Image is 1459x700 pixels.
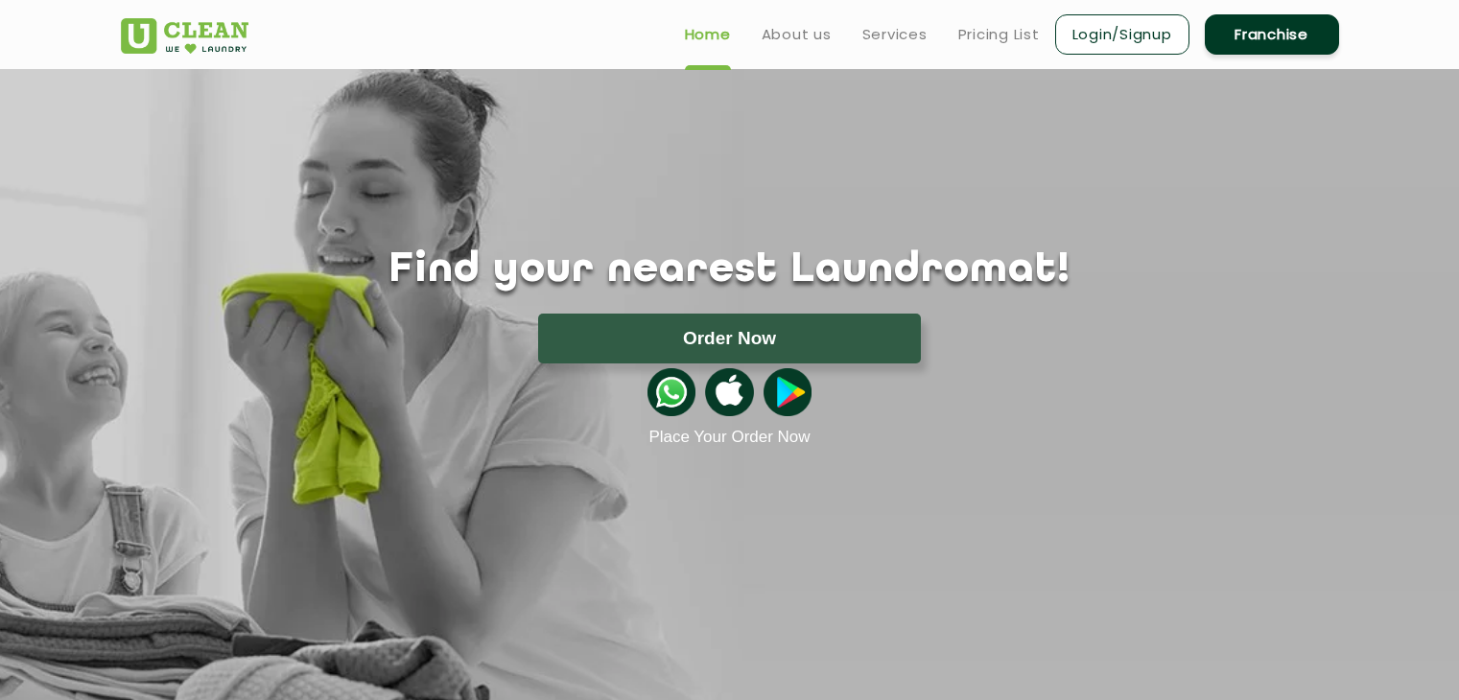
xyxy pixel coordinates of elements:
img: UClean Laundry and Dry Cleaning [121,18,248,54]
a: Services [862,23,928,46]
a: Pricing List [958,23,1040,46]
a: Login/Signup [1055,14,1189,55]
a: Place Your Order Now [648,428,810,447]
button: Order Now [538,314,921,363]
a: Franchise [1205,14,1339,55]
a: About us [762,23,832,46]
img: whatsappicon.png [647,368,695,416]
img: apple-icon.png [705,368,753,416]
img: playstoreicon.png [764,368,812,416]
h1: Find your nearest Laundromat! [106,246,1353,294]
a: Home [685,23,731,46]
